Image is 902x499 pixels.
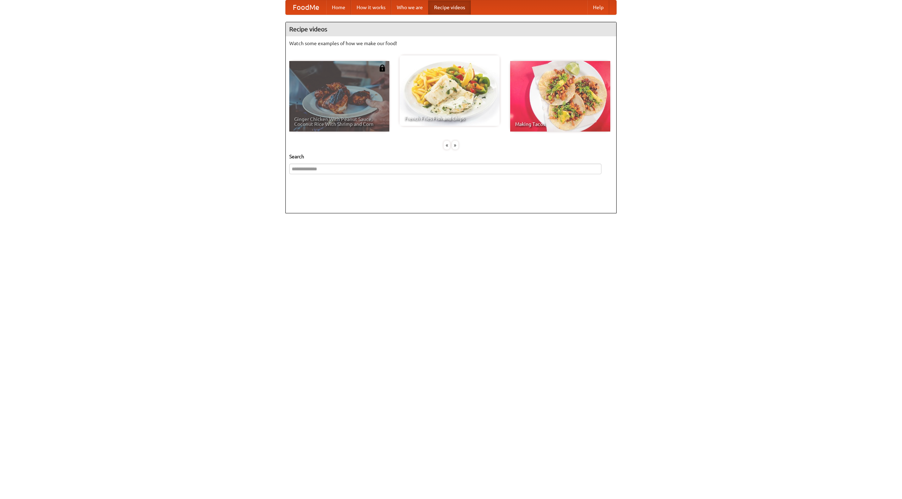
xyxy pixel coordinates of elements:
img: 483408.png [379,65,386,72]
a: FoodMe [286,0,326,14]
a: Making Tacos [510,61,610,132]
div: « [444,141,450,150]
span: French Fries Fish and Chips [404,116,495,121]
div: » [452,141,458,150]
a: French Fries Fish and Chips [400,55,500,126]
span: Making Tacos [515,122,605,127]
a: Recipe videos [428,0,471,14]
a: Help [587,0,609,14]
a: Home [326,0,351,14]
a: How it works [351,0,391,14]
h4: Recipe videos [286,22,616,36]
p: Watch some examples of how we make our food! [289,40,613,47]
h5: Search [289,153,613,160]
a: Who we are [391,0,428,14]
